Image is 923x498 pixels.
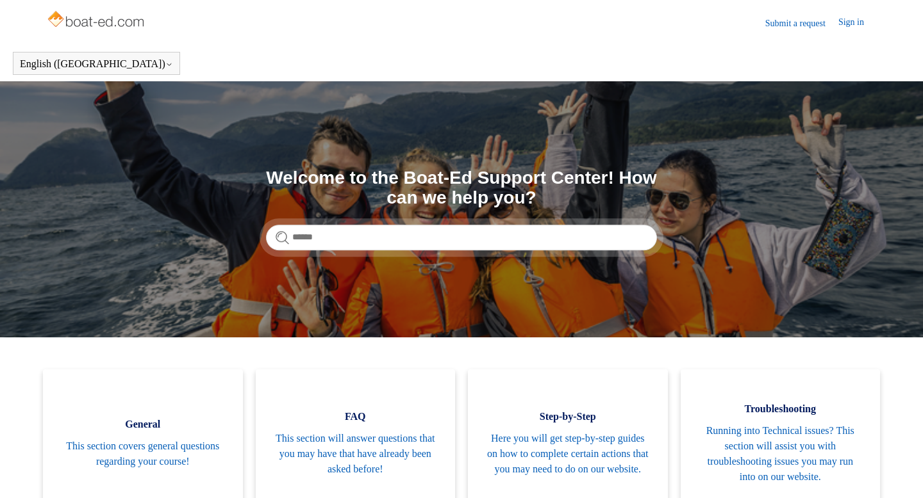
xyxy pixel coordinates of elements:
input: Search [266,225,657,250]
span: Step-by-Step [487,409,649,424]
img: Boat-Ed Help Center home page [46,8,148,33]
button: English ([GEOGRAPHIC_DATA]) [20,58,173,70]
span: General [62,417,224,432]
span: FAQ [275,409,437,424]
span: Here you will get step-by-step guides on how to complete certain actions that you may need to do ... [487,431,649,477]
a: Submit a request [765,17,838,30]
span: Troubleshooting [700,401,861,417]
h1: Welcome to the Boat-Ed Support Center! How can we help you? [266,168,657,208]
span: Running into Technical issues? This section will assist you with troubleshooting issues you may r... [700,423,861,485]
a: Sign in [838,15,877,31]
span: This section covers general questions regarding your course! [62,438,224,469]
span: This section will answer questions that you may have that have already been asked before! [275,431,437,477]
